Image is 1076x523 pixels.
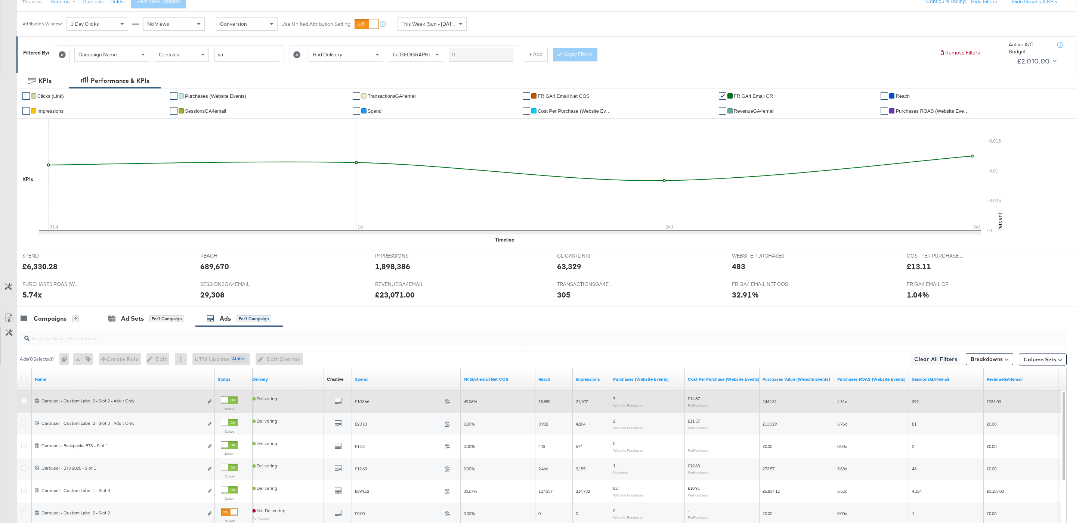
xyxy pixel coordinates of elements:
[22,176,33,183] div: KPIs
[613,440,615,446] span: 0
[41,510,203,516] div: Carousel - Custom Label 2 - Slot 2
[355,421,442,427] span: £23.13
[576,511,578,516] span: 0
[732,252,788,259] span: WEBSITE PURCHASES
[22,252,78,259] span: SPEND
[987,443,996,449] span: £0.00
[38,77,52,85] div: KPIs
[613,485,618,491] span: 82
[763,421,777,427] span: £133.29
[355,466,442,471] span: £12.63
[464,511,475,516] span: 0.00%
[313,51,342,58] span: Had Delivery
[538,511,541,516] span: 0
[218,376,249,382] a: Shows the current state of your Ad.
[464,399,477,404] span: 49.06%
[327,376,343,382] div: Creative
[375,261,410,272] div: 1,898,386
[35,376,212,382] a: Ad Name.
[688,485,700,491] span: £10.91
[987,488,1004,494] span: £3,187.00
[41,465,203,471] div: Carousel - BTS 2025 - Slot 1
[719,107,726,115] a: ✔
[37,108,64,114] span: Impressions
[688,426,708,430] sub: Per Purchase
[763,376,831,382] a: The total value of the purchase actions tracked by your Custom Audience pixel on your website aft...
[837,466,847,471] span: 5.83x
[22,92,30,100] a: ✔
[688,418,700,424] span: £11.57
[719,92,726,100] a: ✔
[907,289,929,300] div: 1.04%
[763,488,780,494] span: £5,834.12
[393,51,450,58] span: Is [GEOGRAPHIC_DATA]
[914,355,957,364] span: Clear All Filters
[353,92,360,100] a: ✔
[121,314,144,323] div: Ad Sets
[524,48,548,61] button: + Add
[734,108,774,114] span: RevenueGA4email
[576,488,590,494] span: 214,732
[912,466,916,471] span: 48
[688,376,760,382] a: The average cost for each purchase tracked by your Custom Audience pixel on your website after pe...
[23,49,49,56] div: Filtered By:
[912,443,914,449] span: 2
[375,289,415,300] div: £23,071.00
[236,315,271,322] div: for 1 Campaign
[281,21,352,28] label: Use Unified Attribution Setting:
[987,399,1001,404] span: £251.00
[449,48,513,62] input: Enter a search term
[252,463,277,468] span: Delivering
[538,108,612,114] span: Cost Per Purchase (Website Events)
[613,515,643,520] sub: Website Purchases
[613,463,615,468] span: 1
[538,443,545,449] span: 443
[688,403,708,408] sub: Per Purchase
[355,376,458,382] a: The total amount spent to date.
[147,21,169,27] span: No Views
[464,443,475,449] span: 0.00%
[91,77,149,85] div: Performance & KPIs
[1019,354,1067,365] button: Column Sets
[966,353,1013,365] button: Breakdowns
[252,485,277,491] span: Delivering
[996,213,1003,231] text: Percent
[375,281,431,288] span: REVENUEGA4EMAIL
[221,451,238,456] label: Active
[221,429,238,434] label: Active
[368,108,382,114] span: Spend
[41,443,203,449] div: Carousel - Backpacks BTS - Slot 1
[523,107,530,115] a: ✔
[185,93,246,99] span: Purchases (Website Events)
[41,420,203,426] div: Carousel - Custom Label 2 - Slot 3 - Adult Only
[576,443,582,449] span: 574
[613,376,682,382] a: The number of times a purchase was made tracked by your Custom Audience pixel on your website aft...
[72,315,79,322] div: 9
[987,376,1055,382] a: Transaction Revenue - The total sale revenue
[613,403,643,408] sub: Website Purchases
[911,353,960,365] button: Clear All Filters
[327,376,343,382] a: Shows the creative associated with your ad.
[907,252,963,259] span: COST PER PURCHASE (WEBSITE EVENTS)
[732,289,759,300] div: 32.91%
[353,107,360,115] a: ✔
[538,399,550,404] span: 15,880
[837,399,847,404] span: 4.31x
[688,470,708,475] sub: Per Purchase
[538,488,553,494] span: 127,337
[912,399,919,404] span: 392
[557,252,613,259] span: CLICKS (LINK)
[1009,41,1050,55] div: Active A/C Budget
[912,511,914,516] span: 1
[59,353,73,365] div: 0
[34,314,67,323] div: Campaigns
[355,399,442,404] span: £102.66
[837,488,847,494] span: 6.52x
[30,328,968,342] input: Search Ad Name, ID or Objective
[78,51,117,58] span: Campaign Name
[613,493,643,497] sub: Website Purchases
[688,508,689,513] span: -
[20,356,54,362] div: Ads ( 0 Selected)
[464,466,475,471] span: 0.00%
[881,107,888,115] a: ✔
